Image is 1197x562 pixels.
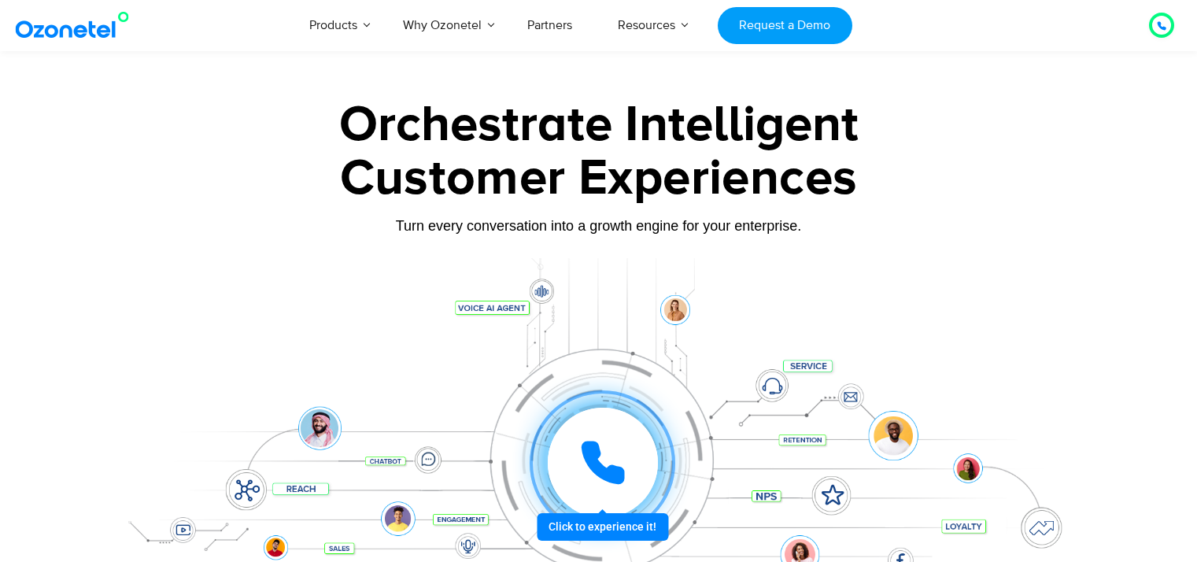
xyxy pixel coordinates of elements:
div: Orchestrate Intelligent [107,100,1091,150]
a: Request a Demo [718,7,852,44]
div: Turn every conversation into a growth engine for your enterprise. [107,217,1091,235]
div: Customer Experiences [107,141,1091,216]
